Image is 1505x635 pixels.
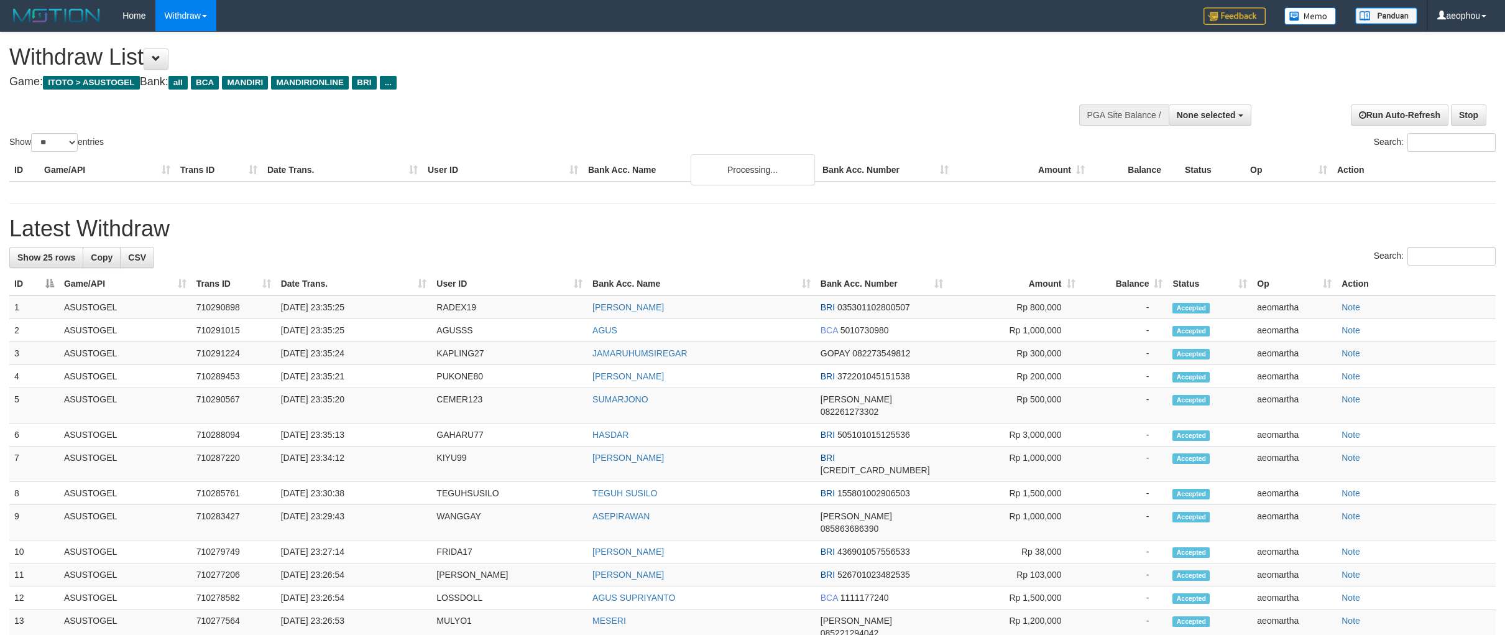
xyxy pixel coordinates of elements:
[431,447,587,482] td: KIYU99
[1252,540,1337,563] td: aeomartha
[837,488,910,498] span: Copy 155801002906503 to clipboard
[191,447,276,482] td: 710287220
[592,430,628,440] a: HASDAR
[1080,424,1168,447] td: -
[59,447,191,482] td: ASUSTOGEL
[1252,563,1337,586] td: aeomartha
[59,295,191,319] td: ASUSTOGEL
[592,302,664,312] a: [PERSON_NAME]
[592,616,626,626] a: MESERI
[1169,104,1251,126] button: None selected
[1172,430,1210,441] span: Accepted
[431,295,587,319] td: RADEX19
[837,430,910,440] span: Copy 505101015125536 to clipboard
[592,348,687,358] a: JAMARUHUMSIREGAR
[276,586,432,610] td: [DATE] 23:26:54
[352,76,376,90] span: BRI
[1172,489,1210,499] span: Accepted
[191,272,276,295] th: Trans ID: activate to sort column ascending
[276,540,432,563] td: [DATE] 23:27:14
[948,319,1080,342] td: Rp 1,000,000
[191,365,276,388] td: 710289453
[9,365,59,388] td: 4
[1172,372,1210,382] span: Accepted
[128,253,146,262] span: CSV
[431,365,587,388] td: PUKONE80
[17,253,75,262] span: Show 25 rows
[191,540,276,563] td: 710279749
[431,482,587,505] td: TEGUHSUSILO
[59,342,191,365] td: ASUSTOGEL
[9,424,59,447] td: 6
[9,159,39,182] th: ID
[191,342,276,365] td: 710291224
[821,348,850,358] span: GOPAY
[59,388,191,424] td: ASUSTOGEL
[1342,593,1360,603] a: Note
[1337,272,1496,295] th: Action
[9,505,59,540] td: 9
[59,365,191,388] td: ASUSTOGEL
[59,319,191,342] td: ASUSTOGEL
[9,45,991,70] h1: Withdraw List
[276,424,432,447] td: [DATE] 23:35:13
[821,511,892,521] span: [PERSON_NAME]
[1080,365,1168,388] td: -
[276,482,432,505] td: [DATE] 23:30:38
[191,586,276,610] td: 710278582
[1172,326,1210,336] span: Accepted
[276,388,432,424] td: [DATE] 23:35:20
[1407,247,1496,266] input: Search:
[821,570,835,580] span: BRI
[191,424,276,447] td: 710288094
[191,319,276,342] td: 710291015
[59,505,191,540] td: ASUSTOGEL
[821,302,835,312] span: BRI
[191,388,276,424] td: 710290567
[39,159,175,182] th: Game/API
[1252,295,1337,319] td: aeomartha
[175,159,262,182] th: Trans ID
[837,302,910,312] span: Copy 035301102800507 to clipboard
[222,76,268,90] span: MANDIRI
[1252,342,1337,365] td: aeomartha
[821,524,878,534] span: Copy 085863686390 to clipboard
[592,371,664,381] a: [PERSON_NAME]
[1342,430,1360,440] a: Note
[1245,159,1332,182] th: Op
[59,482,191,505] td: ASUSTOGEL
[191,563,276,586] td: 710277206
[9,76,991,88] h4: Game: Bank:
[9,482,59,505] td: 8
[592,547,664,557] a: [PERSON_NAME]
[423,159,583,182] th: User ID
[592,570,664,580] a: [PERSON_NAME]
[583,159,817,182] th: Bank Acc. Name
[1172,570,1210,581] span: Accepted
[1177,110,1236,120] span: None selected
[91,253,113,262] span: Copy
[1080,447,1168,482] td: -
[592,325,617,335] a: AGUS
[59,563,191,586] td: ASUSTOGEL
[1080,342,1168,365] td: -
[821,394,892,404] span: [PERSON_NAME]
[1080,505,1168,540] td: -
[83,247,121,268] a: Copy
[852,348,910,358] span: Copy 082273549812 to clipboard
[816,272,948,295] th: Bank Acc. Number: activate to sort column ascending
[271,76,349,90] span: MANDIRIONLINE
[1252,424,1337,447] td: aeomartha
[817,159,954,182] th: Bank Acc. Number
[43,76,140,90] span: ITOTO > ASUSTOGEL
[948,272,1080,295] th: Amount: activate to sort column ascending
[59,424,191,447] td: ASUSTOGEL
[691,154,815,185] div: Processing...
[1342,453,1360,463] a: Note
[1374,133,1496,152] label: Search:
[1080,586,1168,610] td: -
[9,272,59,295] th: ID: activate to sort column descending
[59,586,191,610] td: ASUSTOGEL
[9,388,59,424] td: 5
[1342,547,1360,557] a: Note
